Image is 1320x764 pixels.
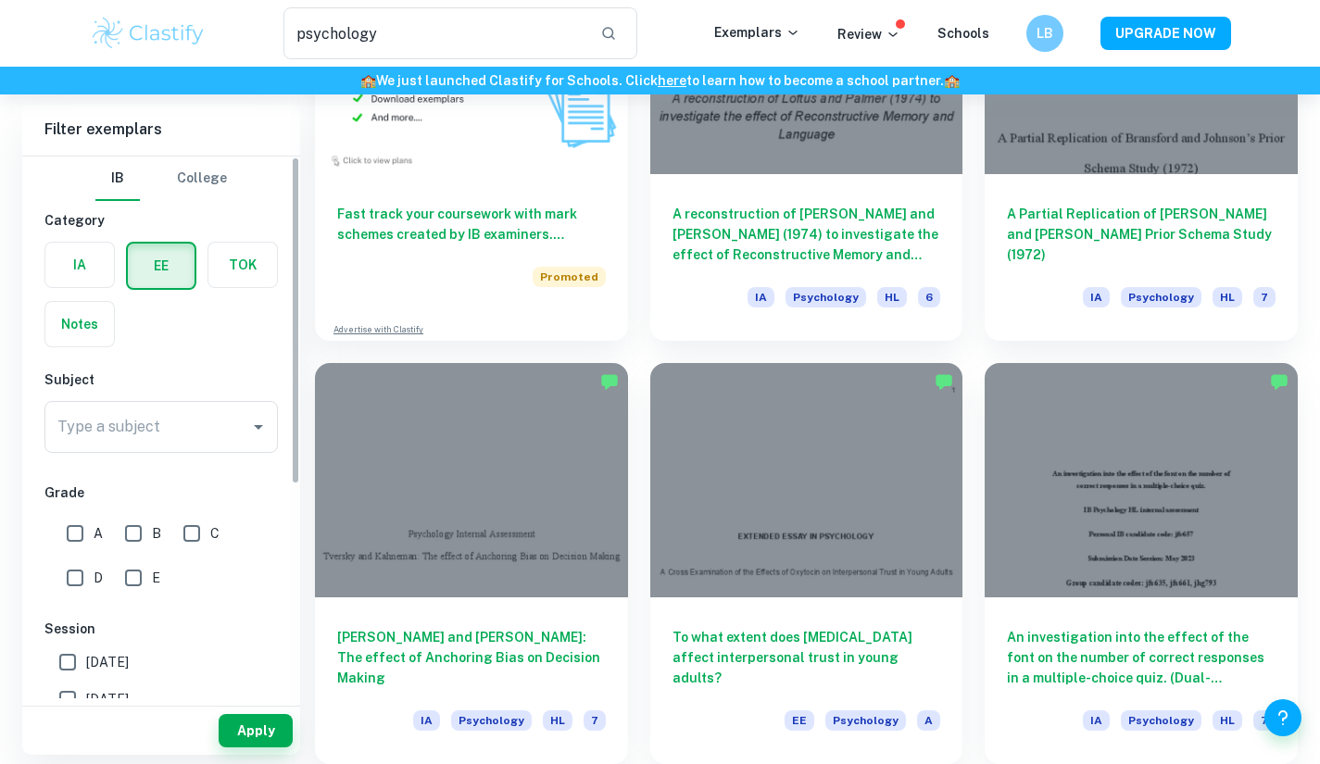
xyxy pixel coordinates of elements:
h6: Fast track your coursework with mark schemes created by IB examiners. Upgrade now [337,204,606,244]
a: here [658,73,686,88]
span: Psychology [786,287,866,307]
h6: We just launched Clastify for Schools. Click to learn how to become a school partner. [4,70,1316,91]
span: B [152,523,161,544]
h6: Grade [44,482,278,503]
button: College [177,157,227,201]
img: Marked [600,372,619,391]
span: HL [543,710,572,731]
span: D [94,568,103,588]
button: EE [128,244,195,288]
p: Review [837,24,900,44]
button: Apply [219,714,293,747]
h6: A Partial Replication of [PERSON_NAME] and [PERSON_NAME] Prior Schema Study (1972) [1007,204,1276,265]
span: IA [1083,287,1110,307]
span: IA [413,710,440,731]
span: HL [877,287,907,307]
button: TOK [208,243,277,287]
span: Psychology [825,710,906,731]
button: Notes [45,302,114,346]
span: C [210,523,220,544]
p: Exemplars [714,22,800,43]
a: Advertise with Clastify [333,323,423,336]
span: [DATE] [86,689,129,709]
button: UPGRADE NOW [1100,17,1231,50]
h6: Category [44,210,278,231]
h6: [PERSON_NAME] and [PERSON_NAME]: The effect of Anchoring Bias on Decision Making [337,627,606,688]
a: [PERSON_NAME] and [PERSON_NAME]: The effect of Anchoring Bias on Decision MakingIAPsychologyHL7 [315,363,628,764]
div: Filter type choice [95,157,227,201]
span: EE [785,710,814,731]
h6: LB [1034,23,1055,44]
h6: Filter exemplars [22,104,300,156]
h6: A reconstruction of [PERSON_NAME] and [PERSON_NAME] (1974) to investigate the effect of Reconstru... [673,204,941,265]
span: 🏫 [944,73,960,88]
span: 6 [918,287,940,307]
span: 7 [1253,710,1276,731]
span: A [94,523,103,544]
span: [DATE] [86,652,129,672]
span: 7 [584,710,606,731]
button: IA [45,243,114,287]
h6: Subject [44,369,278,390]
span: HL [1213,710,1242,731]
span: A [917,710,940,731]
input: Search for any exemplars... [283,7,586,59]
span: IA [748,287,774,307]
span: IA [1083,710,1110,731]
h6: Session [44,619,278,639]
h6: An investigation into the effect of the font on the number of correct responses in a multiple-cho... [1007,627,1276,688]
button: Help and Feedback [1264,699,1301,736]
a: Schools [937,26,989,41]
img: Marked [935,372,953,391]
a: To what extent does [MEDICAL_DATA] affect interpersonal trust in young adults?EEPsychologyA [650,363,963,764]
h6: To what extent does [MEDICAL_DATA] affect interpersonal trust in young adults? [673,627,941,688]
span: Promoted [533,267,606,287]
span: Psychology [1121,710,1201,731]
a: An investigation into the effect of the font on the number of correct responses in a multiple-cho... [985,363,1298,764]
button: IB [95,157,140,201]
span: HL [1213,287,1242,307]
button: LB [1026,15,1063,52]
span: 7 [1253,287,1276,307]
img: Marked [1270,372,1289,391]
img: Clastify logo [90,15,207,52]
span: Psychology [1121,287,1201,307]
span: 🏫 [360,73,376,88]
button: Open [245,414,271,440]
span: E [152,568,160,588]
span: Psychology [451,710,532,731]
